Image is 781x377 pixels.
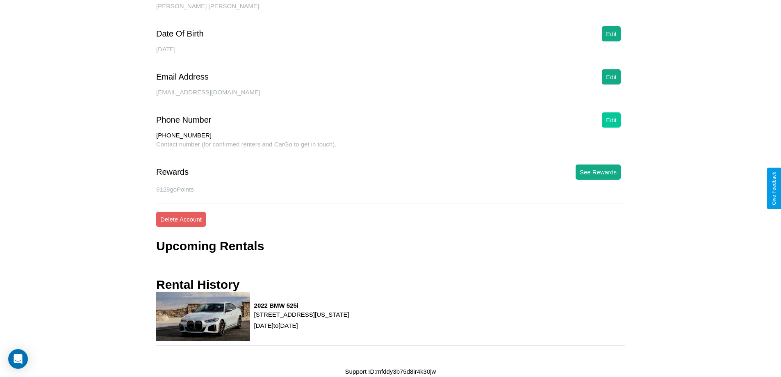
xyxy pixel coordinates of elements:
[156,29,204,39] div: Date Of Birth
[156,2,625,18] div: [PERSON_NAME] [PERSON_NAME]
[156,46,625,61] div: [DATE]
[156,141,625,156] div: Contact number (for confirmed renters and CarGo to get in touch).
[156,239,264,253] h3: Upcoming Rentals
[602,26,621,41] button: Edit
[8,349,28,369] div: Open Intercom Messenger
[156,89,625,104] div: [EMAIL_ADDRESS][DOMAIN_NAME]
[156,212,206,227] button: Delete Account
[602,69,621,85] button: Edit
[156,132,625,141] div: [PHONE_NUMBER]
[345,366,436,377] p: Support ID: mfddy3b75d8ir4k30jw
[254,309,349,320] p: [STREET_ADDRESS][US_STATE]
[254,320,349,331] p: [DATE] to [DATE]
[156,115,212,125] div: Phone Number
[156,292,250,341] img: rental
[602,112,621,128] button: Edit
[254,302,349,309] h3: 2022 BMW 525i
[156,72,209,82] div: Email Address
[156,184,625,195] p: 9128 goPoints
[576,165,621,180] button: See Rewards
[771,172,777,205] div: Give Feedback
[156,167,189,177] div: Rewards
[156,278,239,292] h3: Rental History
